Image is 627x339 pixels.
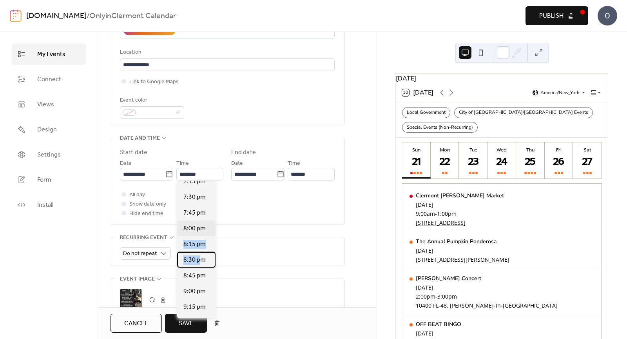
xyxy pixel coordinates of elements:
[176,159,189,168] span: Time
[123,24,176,35] button: AI Assistant
[129,200,166,209] span: Show date only
[416,256,509,263] div: [STREET_ADDRESS][PERSON_NAME]
[547,146,571,153] div: Fri
[183,303,206,312] span: 9:15 pm
[416,284,558,291] div: [DATE]
[120,275,155,284] span: Event image
[183,271,206,281] span: 8:45 pm
[183,193,206,202] span: 7:30 pm
[120,96,183,105] div: Event color
[12,194,86,215] a: Install
[87,9,89,24] b: /
[399,87,436,98] button: 10[DATE]
[553,155,565,168] div: 26
[37,125,57,135] span: Design
[524,155,537,168] div: 25
[467,155,480,168] div: 23
[183,224,206,233] span: 8:00 pm
[124,319,148,328] span: Cancel
[120,48,333,57] div: Location
[120,289,142,311] div: ;
[12,44,86,65] a: My Events
[540,90,579,95] span: America/New_York
[573,142,602,179] button: Sat27
[120,159,132,168] span: Date
[454,107,593,118] div: City of [GEOGRAPHIC_DATA]/[GEOGRAPHIC_DATA] Events
[37,75,61,84] span: Connect
[490,146,514,153] div: Wed
[12,69,86,90] a: Connect
[545,142,573,179] button: Fri26
[416,219,504,226] a: [STREET_ADDRESS]
[439,155,451,168] div: 22
[12,94,86,115] a: Views
[288,159,300,168] span: Time
[89,9,176,24] b: OnlyinClermont Calendar
[416,330,495,337] div: [DATE]
[435,293,437,300] span: -
[120,148,147,157] div: Start date
[120,134,160,143] span: Date and time
[183,177,206,186] span: 7:15 pm
[416,192,504,199] div: Clermont [PERSON_NAME] Market
[416,210,435,217] span: 9:00am
[402,122,478,133] div: Special Events (Non-Recurring)
[539,11,564,21] span: Publish
[598,6,617,26] div: O
[416,302,558,309] div: 10400 FL-48, [PERSON_NAME]-In-[GEOGRAPHIC_DATA]
[183,255,206,265] span: 8:30 pm
[111,314,162,333] button: Cancel
[37,200,53,210] span: Install
[129,209,163,219] span: Hide end time
[183,240,206,249] span: 8:15 pm
[12,144,86,165] a: Settings
[435,210,437,217] span: -
[416,321,495,328] div: OFF BEAT BINGO
[37,175,51,185] span: Form
[433,146,457,153] div: Mon
[416,238,509,245] div: The Annual Pumpkin Ponderosa
[12,119,86,140] a: Design
[410,155,423,168] div: 21
[581,155,594,168] div: 27
[416,201,504,208] div: [DATE]
[518,146,542,153] div: Thu
[10,9,22,22] img: logo
[12,169,86,190] a: Form
[416,247,509,254] div: [DATE]
[129,77,179,87] span: Link to Google Maps
[437,293,457,300] span: 3:00pm
[396,74,608,83] div: [DATE]
[183,208,206,218] span: 7:45 pm
[437,210,457,217] span: 1:00pm
[179,319,193,328] span: Save
[138,25,170,35] div: AI Assistant
[120,233,167,242] span: Recurring event
[402,107,450,118] div: Local Government
[402,142,431,179] button: Sun21
[575,146,599,153] div: Sat
[37,150,61,160] span: Settings
[516,142,545,179] button: Thu25
[526,6,588,25] button: Publish
[461,146,485,153] div: Tue
[495,155,508,168] div: 24
[123,248,157,259] span: Do not repeat
[231,148,256,157] div: End date
[416,275,558,282] div: [PERSON_NAME] Concert
[459,142,487,179] button: Tue23
[431,142,459,179] button: Mon22
[231,159,243,168] span: Date
[26,9,87,24] a: [DOMAIN_NAME]
[183,287,206,296] span: 9:00 pm
[487,142,516,179] button: Wed24
[37,50,65,59] span: My Events
[37,100,54,109] span: Views
[165,314,207,333] button: Save
[416,293,435,300] span: 2:00pm
[404,146,428,153] div: Sun
[129,190,145,200] span: All day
